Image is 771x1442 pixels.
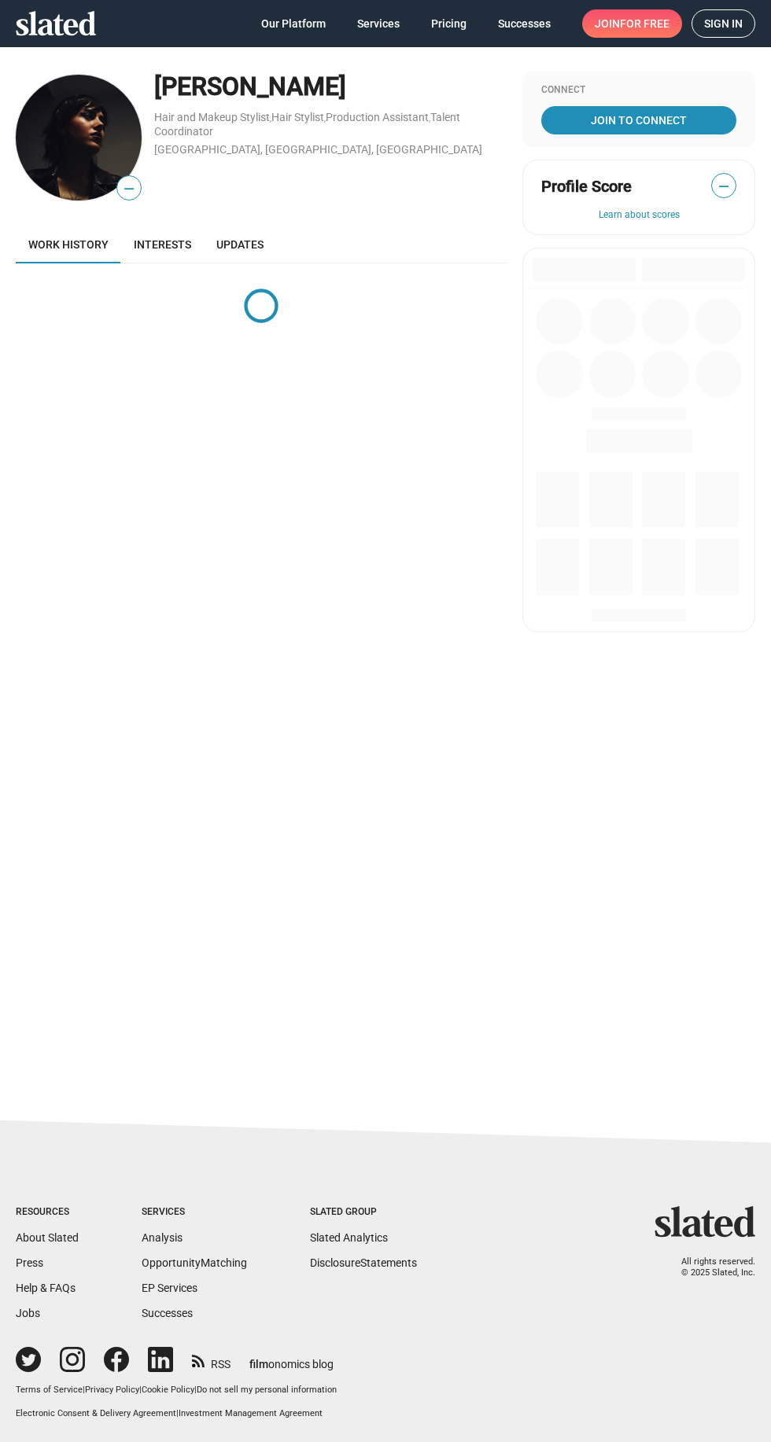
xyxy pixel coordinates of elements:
[142,1385,194,1395] a: Cookie Policy
[429,114,430,123] span: ,
[692,9,755,38] a: Sign in
[142,1307,193,1319] a: Successes
[192,1348,231,1372] a: RSS
[16,1206,79,1219] div: Resources
[271,111,324,123] a: Hair Stylist
[324,114,326,123] span: ,
[620,9,670,38] span: for free
[83,1385,85,1395] span: |
[16,1231,79,1244] a: About Slated
[16,1282,76,1294] a: Help & FAQs
[16,1385,83,1395] a: Terms of Service
[345,9,412,38] a: Services
[16,1307,40,1319] a: Jobs
[16,1408,176,1418] a: Electronic Consent & Delivery Agreement
[154,111,270,123] a: Hair and Makeup Stylist
[582,9,682,38] a: Joinfor free
[194,1385,197,1395] span: |
[704,10,743,37] span: Sign in
[197,1385,337,1396] button: Do not sell my personal information
[261,9,326,38] span: Our Platform
[142,1231,183,1244] a: Analysis
[154,143,482,156] a: [GEOGRAPHIC_DATA], [GEOGRAPHIC_DATA], [GEOGRAPHIC_DATA]
[249,9,338,38] a: Our Platform
[595,9,670,38] span: Join
[204,226,276,263] a: Updates
[485,9,563,38] a: Successes
[541,209,736,222] button: Learn about scores
[249,1345,334,1372] a: filmonomics blog
[249,1358,268,1370] span: film
[16,226,121,263] a: Work history
[142,1282,197,1294] a: EP Services
[121,226,204,263] a: Interests
[16,1256,43,1269] a: Press
[154,70,507,104] div: [PERSON_NAME]
[310,1256,417,1269] a: DisclosureStatements
[270,114,271,123] span: ,
[216,238,264,251] span: Updates
[310,1206,417,1219] div: Slated Group
[179,1408,323,1418] a: Investment Management Agreement
[85,1385,139,1395] a: Privacy Policy
[431,9,467,38] span: Pricing
[712,176,736,197] span: —
[142,1206,247,1219] div: Services
[541,106,736,134] a: Join To Connect
[134,238,191,251] span: Interests
[142,1256,247,1269] a: OpportunityMatching
[117,178,141,199] span: —
[139,1385,142,1395] span: |
[28,238,109,251] span: Work history
[541,84,736,97] div: Connect
[544,106,733,134] span: Join To Connect
[16,75,142,200] img: Samantha Suarez
[326,111,429,123] a: Production Assistant
[176,1408,179,1418] span: |
[665,1256,755,1279] p: All rights reserved. © 2025 Slated, Inc.
[541,176,632,197] span: Profile Score
[357,9,400,38] span: Services
[310,1231,388,1244] a: Slated Analytics
[498,9,551,38] span: Successes
[419,9,479,38] a: Pricing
